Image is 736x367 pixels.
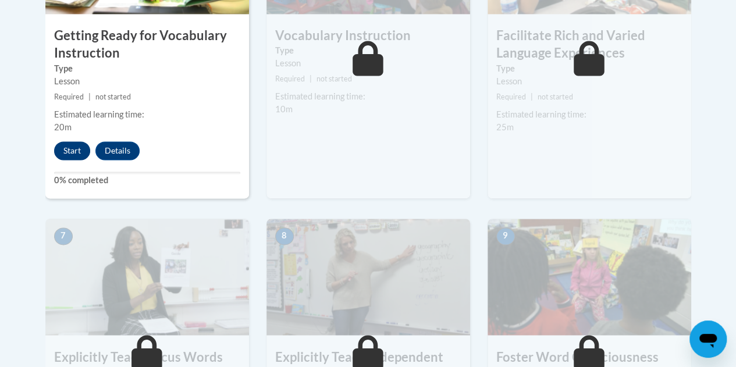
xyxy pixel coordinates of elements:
div: Lesson [275,57,461,70]
span: 20m [54,122,72,132]
img: Course Image [266,219,470,335]
label: Type [54,62,240,75]
h3: Vocabulary Instruction [266,27,470,45]
button: Details [95,141,140,160]
img: Course Image [45,219,249,335]
label: 0% completed [54,174,240,187]
span: | [88,92,91,101]
span: 9 [496,227,515,245]
span: 10m [275,104,293,114]
div: Estimated learning time: [275,90,461,103]
img: Course Image [488,219,691,335]
label: Type [496,62,682,75]
label: Type [275,44,461,57]
span: Required [275,74,305,83]
div: Lesson [54,75,240,88]
iframe: Button to launch messaging window [689,320,727,358]
span: not started [317,74,352,83]
span: Required [54,92,84,101]
span: | [310,74,312,83]
div: Lesson [496,75,682,88]
div: Estimated learning time: [496,108,682,121]
span: not started [95,92,131,101]
h3: Getting Ready for Vocabulary Instruction [45,27,249,63]
span: 8 [275,227,294,245]
span: 25m [496,122,514,132]
span: not started [538,92,573,101]
span: | [531,92,533,101]
span: 7 [54,227,73,245]
span: Required [496,92,526,101]
button: Start [54,141,90,160]
h3: Facilitate Rich and Varied Language Experiences [488,27,691,63]
div: Estimated learning time: [54,108,240,121]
